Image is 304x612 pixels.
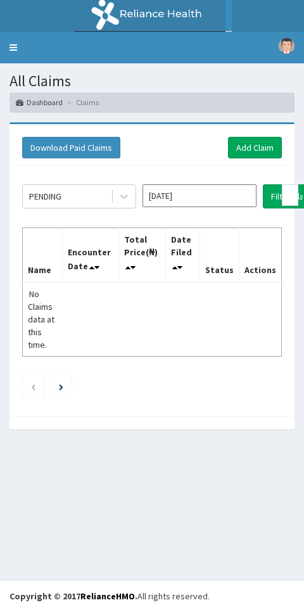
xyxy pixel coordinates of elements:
[80,590,135,602] a: RelianceHMO
[166,227,200,282] th: Date Filed
[228,137,282,158] a: Add Claim
[282,184,298,206] input: Search by HMO ID
[23,227,63,282] th: Name
[142,184,256,207] input: Select Month and Year
[16,97,63,108] a: Dashboard
[22,137,120,158] button: Download Paid Claims
[62,227,118,282] th: Encounter Date
[59,381,63,392] a: Next page
[199,227,239,282] th: Status
[9,590,137,602] strong: Copyright © 2017 .
[118,227,165,282] th: Total Price(₦)
[9,73,294,89] h1: All Claims
[29,190,61,203] div: PENDING
[28,288,54,350] span: No Claims data at this time.
[30,381,36,392] a: Previous page
[279,38,294,54] img: User Image
[64,97,99,108] li: Claims
[239,227,281,282] th: Actions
